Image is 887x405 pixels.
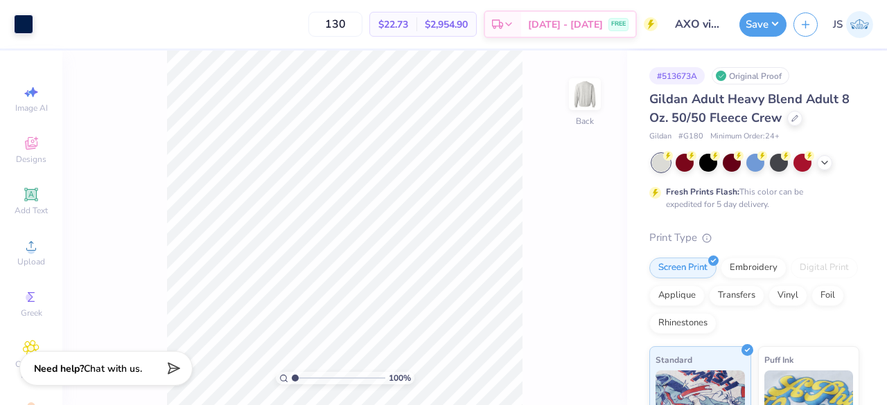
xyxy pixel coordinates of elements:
div: Transfers [709,285,764,306]
input: – – [308,12,362,37]
div: Screen Print [649,258,717,278]
span: FREE [611,19,626,29]
span: [DATE] - [DATE] [528,17,603,32]
span: $2,954.90 [425,17,468,32]
span: Gildan Adult Heavy Blend Adult 8 Oz. 50/50 Fleece Crew [649,91,850,126]
div: Digital Print [791,258,858,278]
span: Greek [21,307,42,318]
button: Save [739,12,787,37]
span: Designs [16,154,46,165]
div: Applique [649,285,705,306]
div: Print Type [649,230,859,246]
span: Add Text [15,205,48,216]
span: 100 % [389,372,411,384]
div: Embroidery [721,258,787,278]
div: Rhinestones [649,313,717,334]
span: $22.73 [378,17,408,32]
span: Puff Ink [764,352,793,367]
div: Original Proof [712,67,789,84]
span: # G180 [678,131,703,143]
span: Standard [656,352,692,367]
div: Vinyl [769,285,807,306]
span: Upload [17,256,45,267]
input: Untitled Design [665,10,732,38]
div: Foil [811,285,844,306]
span: Image AI [15,102,48,114]
strong: Fresh Prints Flash: [666,186,739,197]
span: Chat with us. [84,362,142,375]
span: Gildan [649,131,671,143]
span: JS [833,17,843,33]
div: This color can be expedited for 5 day delivery. [666,186,836,210]
a: JS [833,11,873,38]
img: Back [571,80,599,108]
span: Minimum Order: 24 + [710,131,780,143]
div: # 513673A [649,67,705,84]
img: Julia Steele [846,11,873,38]
span: Clipart & logos [7,359,55,381]
strong: Need help? [34,362,84,375]
div: Back [576,115,594,127]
